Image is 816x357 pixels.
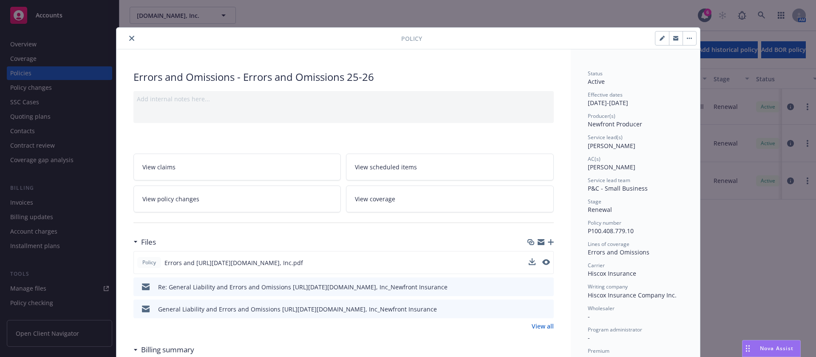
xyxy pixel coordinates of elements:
span: Hiscox Insurance Company Inc. [588,291,677,299]
div: Errors and Omissions - Errors and Omissions 25-26 [133,70,554,84]
span: Hiscox Insurance [588,269,636,277]
button: Nova Assist [742,340,801,357]
span: [PERSON_NAME] [588,163,635,171]
span: Status [588,70,603,77]
span: Service lead team [588,177,630,184]
span: Effective dates [588,91,623,98]
div: [DATE] - [DATE] [588,91,683,107]
span: View scheduled items [355,163,417,171]
span: Policy number [588,219,621,226]
div: Re: General Liability and Errors and Omissions [URL][DATE][DOMAIN_NAME], Inc_Newfront Insurance [158,283,448,291]
span: View coverage [355,194,395,203]
div: Drag to move [742,340,753,357]
span: AC(s) [588,155,601,163]
span: - [588,312,590,320]
a: View scheduled items [346,154,554,180]
button: download file [529,258,535,267]
button: download file [529,305,536,314]
span: View policy changes [142,194,199,203]
span: Producer(s) [588,112,615,120]
div: Files [133,237,156,248]
div: Billing summary [133,344,194,355]
button: preview file [543,283,550,291]
span: - [588,334,590,342]
button: close [127,33,137,43]
h3: Files [141,237,156,248]
div: Add internal notes here... [137,94,550,103]
span: Lines of coverage [588,240,629,248]
span: Policy [141,259,158,266]
span: [PERSON_NAME] [588,142,635,150]
button: preview file [542,259,550,265]
span: Stage [588,198,601,205]
span: Nova Assist [760,345,793,352]
button: preview file [542,258,550,267]
span: Carrier [588,262,605,269]
span: Errors and Omissions [588,248,649,256]
a: View all [532,322,554,331]
span: P&C - Small Business [588,184,648,192]
a: View claims [133,154,341,180]
span: Wholesaler [588,305,615,312]
span: P100.408.779.10 [588,227,634,235]
span: Newfront Producer [588,120,642,128]
button: preview file [543,305,550,314]
div: General Liability and Errors and Omissions [URL][DATE][DOMAIN_NAME], Inc_Newfront Insurance [158,305,437,314]
span: Policy [401,34,422,43]
span: Premium [588,347,609,354]
a: View policy changes [133,186,341,212]
span: Renewal [588,206,612,214]
a: View coverage [346,186,554,212]
button: download file [529,283,536,291]
span: Active [588,77,605,86]
span: Writing company [588,283,628,290]
span: Service lead(s) [588,134,623,141]
h3: Billing summary [141,344,194,355]
span: View claims [142,163,176,171]
span: Program administrator [588,326,642,333]
span: Errors and [URL][DATE][DOMAIN_NAME], Inc.pdf [164,258,303,267]
button: download file [529,258,535,265]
